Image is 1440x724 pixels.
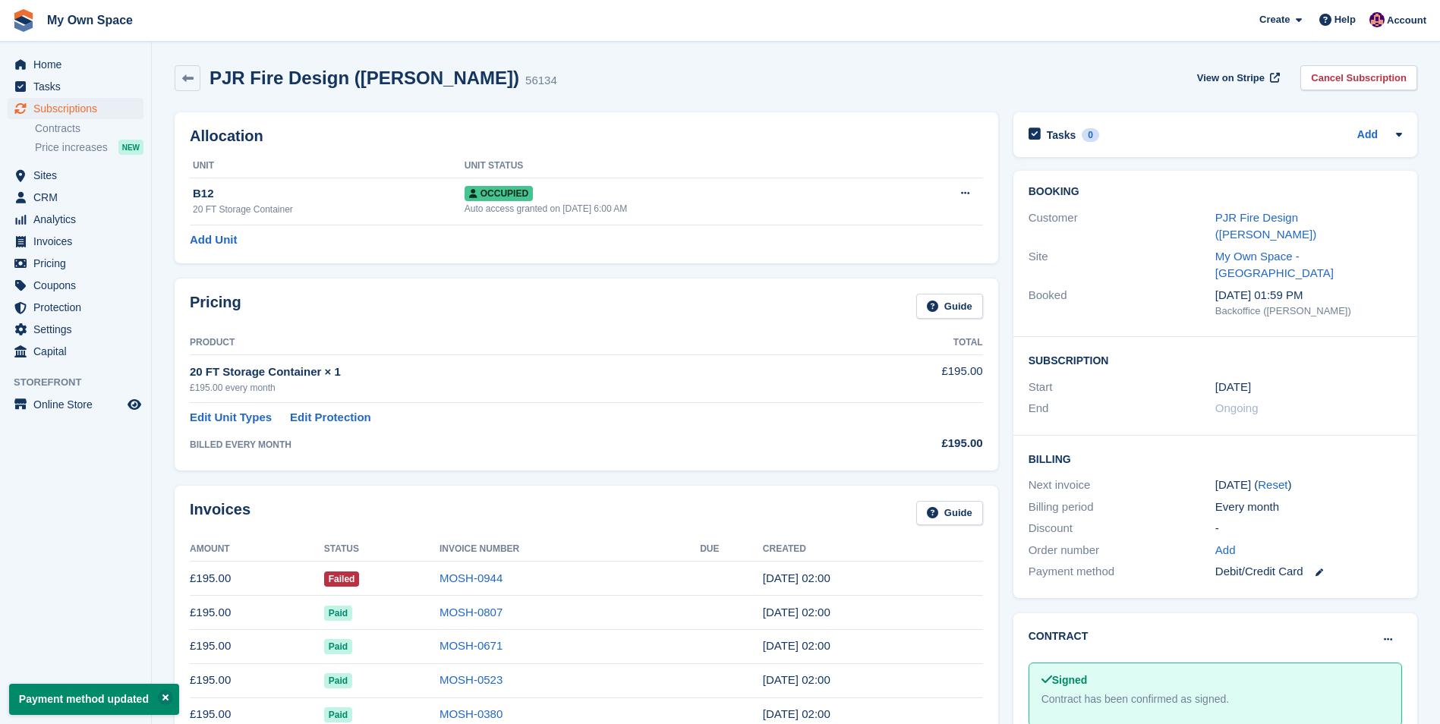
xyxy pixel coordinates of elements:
span: Price increases [35,140,108,155]
div: Next invoice [1029,477,1215,494]
div: Billing period [1029,499,1215,516]
span: Occupied [465,186,533,201]
a: Add [1357,127,1378,144]
span: Paid [324,606,352,621]
span: Capital [33,341,124,362]
div: 56134 [525,72,557,90]
span: Paid [324,639,352,654]
a: Add [1215,542,1236,559]
h2: Subscription [1029,352,1402,367]
span: Invoices [33,231,124,252]
a: Edit Unit Types [190,409,272,427]
a: Add Unit [190,231,237,249]
span: Tasks [33,76,124,97]
a: Guide [916,294,983,319]
div: B12 [193,185,465,203]
span: Pricing [33,253,124,274]
a: MOSH-0807 [440,606,503,619]
a: menu [8,54,143,75]
a: View on Stripe [1191,65,1283,90]
a: menu [8,231,143,252]
a: Preview store [125,395,143,414]
div: 20 FT Storage Container [193,203,465,216]
h2: Billing [1029,451,1402,466]
td: £195.00 [190,562,324,596]
div: Customer [1029,209,1215,244]
div: Backoffice ([PERSON_NAME]) [1215,304,1402,319]
span: Account [1387,13,1426,28]
a: menu [8,275,143,296]
div: £195.00 every month [190,381,836,395]
a: My Own Space - [GEOGRAPHIC_DATA] [1215,250,1334,280]
div: Payment method [1029,563,1215,581]
img: stora-icon-8386f47178a22dfd0bd8f6a31ec36ba5ce8667c1dd55bd0f319d3a0aa187defe.svg [12,9,35,32]
a: Contracts [35,121,143,136]
p: Payment method updated [9,684,179,715]
th: Total [836,331,982,355]
h2: Booking [1029,186,1402,198]
span: Create [1259,12,1290,27]
a: menu [8,187,143,208]
time: 2025-07-03 01:00:42 UTC [763,606,830,619]
a: menu [8,319,143,340]
span: View on Stripe [1197,71,1265,86]
h2: Contract [1029,628,1089,644]
h2: PJR Fire Design ([PERSON_NAME]) [210,68,519,88]
a: menu [8,341,143,362]
div: NEW [118,140,143,155]
span: Sites [33,165,124,186]
th: Amount [190,537,324,562]
div: - [1215,520,1402,537]
div: Start [1029,379,1215,396]
a: Edit Protection [290,409,371,427]
span: Storefront [14,375,151,390]
span: Online Store [33,394,124,415]
span: Coupons [33,275,124,296]
a: menu [8,394,143,415]
span: CRM [33,187,124,208]
th: Product [190,331,836,355]
h2: Pricing [190,294,241,319]
div: £195.00 [836,435,982,452]
div: Site [1029,248,1215,282]
span: Settings [33,319,124,340]
a: menu [8,98,143,119]
div: BILLED EVERY MONTH [190,438,836,452]
span: Paid [324,673,352,688]
a: menu [8,297,143,318]
span: Home [33,54,124,75]
a: menu [8,209,143,230]
td: £195.00 [190,629,324,663]
a: My Own Space [41,8,139,33]
div: Booked [1029,287,1215,319]
time: 2025-05-03 01:00:22 UTC [763,673,830,686]
h2: Allocation [190,127,983,145]
div: Order number [1029,542,1215,559]
a: Price increases NEW [35,139,143,156]
td: £195.00 [190,596,324,630]
th: Unit Status [465,154,898,178]
div: [DATE] 01:59 PM [1215,287,1402,304]
a: MOSH-0380 [440,707,503,720]
time: 2025-08-03 01:00:13 UTC [763,571,830,584]
time: 2025-06-03 01:00:59 UTC [763,639,830,652]
a: PJR Fire Design ([PERSON_NAME]) [1215,211,1316,241]
div: Contract has been confirmed as signed. [1041,691,1389,707]
span: Ongoing [1215,401,1259,414]
span: Paid [324,707,352,722]
a: menu [8,253,143,274]
div: 20 FT Storage Container × 1 [190,364,836,381]
a: MOSH-0523 [440,673,503,686]
a: Guide [916,501,983,526]
div: Auto access granted on [DATE] 6:00 AM [465,202,898,216]
time: 2024-11-03 01:00:00 UTC [1215,379,1251,396]
a: menu [8,165,143,186]
a: menu [8,76,143,97]
div: 0 [1082,128,1099,142]
a: Cancel Subscription [1300,65,1417,90]
td: £195.00 [190,663,324,697]
th: Due [700,537,763,562]
td: £195.00 [836,354,982,402]
th: Created [763,537,983,562]
a: Reset [1258,478,1287,491]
